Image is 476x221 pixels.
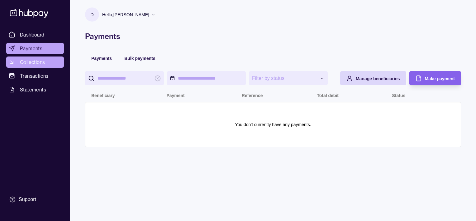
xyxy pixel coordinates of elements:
[409,71,461,85] button: Make payment
[98,71,151,85] input: search
[102,11,149,18] p: Hello, [PERSON_NAME]
[20,86,46,93] span: Statements
[20,45,42,52] span: Payments
[85,31,461,41] h1: Payments
[6,193,64,206] a: Support
[20,72,49,80] span: Transactions
[6,56,64,68] a: Collections
[91,93,115,98] p: Beneficiary
[6,29,64,40] a: Dashboard
[20,31,45,38] span: Dashboard
[6,43,64,54] a: Payments
[340,71,406,85] button: Manage beneficiaries
[6,84,64,95] a: Statements
[242,93,263,98] p: Reference
[235,121,311,128] p: You don't currently have any payments.
[317,93,339,98] p: Total debit
[19,196,36,203] div: Support
[90,11,93,18] p: D
[91,56,112,61] span: Payments
[425,76,455,81] span: Make payment
[392,93,406,98] p: Status
[20,58,45,66] span: Collections
[356,76,400,81] span: Manage beneficiaries
[166,93,184,98] p: Payment
[6,70,64,81] a: Transactions
[124,56,155,61] span: Bulk payments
